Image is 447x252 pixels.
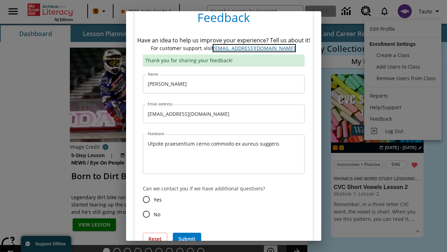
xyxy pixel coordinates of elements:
[143,233,167,246] button: Reset
[213,45,295,51] a: support, will open in new browser tab
[143,192,305,222] div: contact-permission
[173,233,201,246] button: Submit
[137,36,310,44] div: Have an idea to help us improve your experience? Tell us about it!
[154,196,162,203] span: Yes
[148,101,173,107] label: Email address
[134,5,313,33] h4: Feedback
[148,72,158,77] label: Name
[137,44,310,52] div: For customer support, visit .
[148,131,164,136] label: Feedback
[143,55,305,66] p: Thank you for sharing your feedback!
[154,211,160,218] span: No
